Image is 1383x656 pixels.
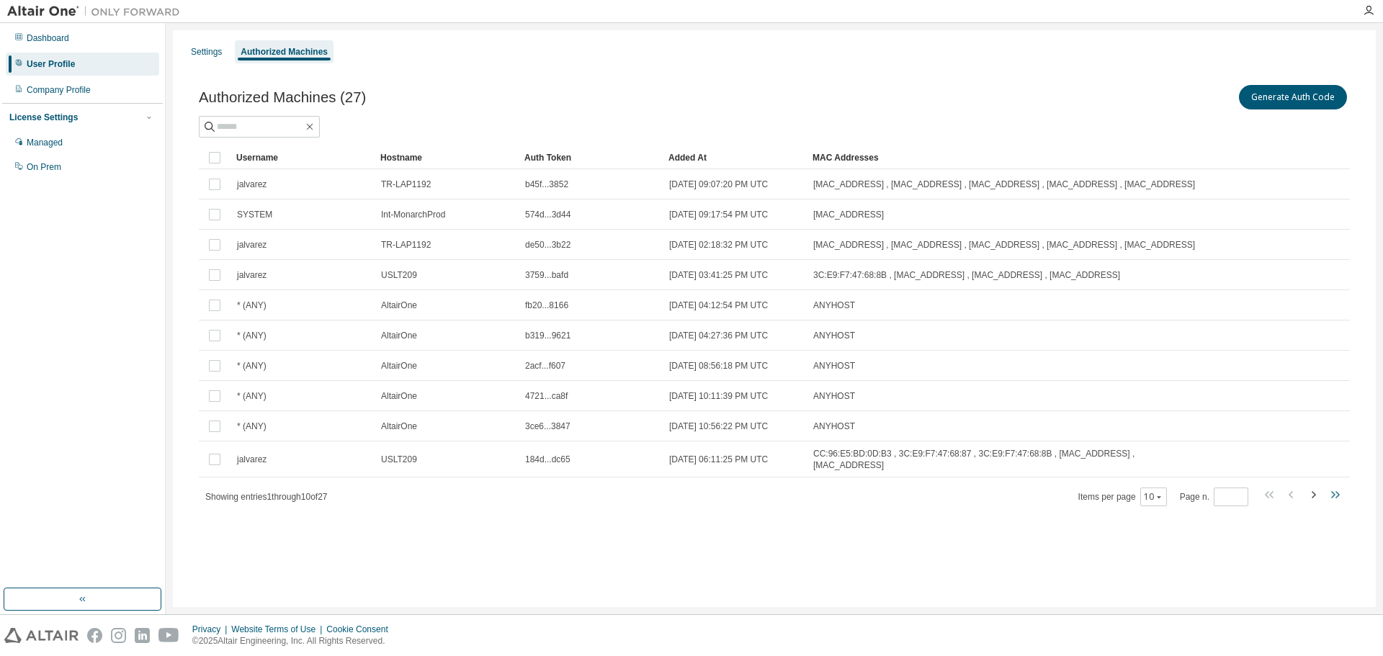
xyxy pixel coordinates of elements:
[237,454,267,465] span: jalvarez
[199,89,366,106] span: Authorized Machines (27)
[4,628,79,643] img: altair_logo.svg
[668,146,801,169] div: Added At
[525,300,568,311] span: fb20...8166
[241,46,328,58] div: Authorized Machines
[525,239,570,251] span: de50...3b22
[381,179,431,190] span: TR-LAP1192
[813,421,855,432] span: ANYHOST
[525,269,568,281] span: 3759...bafd
[669,239,768,251] span: [DATE] 02:18:32 PM UTC
[669,421,768,432] span: [DATE] 10:56:22 PM UTC
[191,46,222,58] div: Settings
[813,209,884,220] span: [MAC_ADDRESS]
[669,454,768,465] span: [DATE] 06:11:25 PM UTC
[669,300,768,311] span: [DATE] 04:12:54 PM UTC
[27,137,63,148] div: Managed
[525,179,568,190] span: b45f...3852
[525,390,568,402] span: 4721...ca8f
[237,390,267,402] span: * (ANY)
[111,628,126,643] img: instagram.svg
[525,454,570,465] span: 184d...dc65
[813,448,1198,471] span: CC:96:E5:BD:0D:B3 , 3C:E9:F7:47:68:87 , 3C:E9:F7:47:68:8B , [MAC_ADDRESS] , [MAC_ADDRESS]
[237,269,267,281] span: jalvarez
[158,628,179,643] img: youtube.svg
[380,146,513,169] div: Hostname
[237,360,267,372] span: * (ANY)
[381,239,431,251] span: TR-LAP1192
[813,239,1195,251] span: [MAC_ADDRESS] , [MAC_ADDRESS] , [MAC_ADDRESS] , [MAC_ADDRESS] , [MAC_ADDRESS]
[135,628,150,643] img: linkedin.svg
[237,421,267,432] span: * (ANY)
[27,32,69,44] div: Dashboard
[381,421,417,432] span: AltairOne
[27,58,75,70] div: User Profile
[205,492,328,502] span: Showing entries 1 through 10 of 27
[9,112,78,123] div: License Settings
[813,300,855,311] span: ANYHOST
[231,624,326,635] div: Website Terms of Use
[813,179,1195,190] span: [MAC_ADDRESS] , [MAC_ADDRESS] , [MAC_ADDRESS] , [MAC_ADDRESS] , [MAC_ADDRESS]
[381,390,417,402] span: AltairOne
[237,330,267,341] span: * (ANY)
[27,84,91,96] div: Company Profile
[525,360,565,372] span: 2acf...f607
[669,390,768,402] span: [DATE] 10:11:39 PM UTC
[326,624,396,635] div: Cookie Consent
[1144,491,1163,503] button: 10
[87,628,102,643] img: facebook.svg
[381,360,417,372] span: AltairOne
[237,179,267,190] span: jalvarez
[669,330,768,341] span: [DATE] 04:27:36 PM UTC
[192,635,397,647] p: © 2025 Altair Engineering, Inc. All Rights Reserved.
[1239,85,1347,109] button: Generate Auth Code
[813,146,1199,169] div: MAC Addresses
[381,269,417,281] span: USLT209
[524,146,657,169] div: Auth Token
[1180,487,1248,506] span: Page n.
[669,269,768,281] span: [DATE] 03:41:25 PM UTC
[27,161,61,173] div: On Prem
[381,330,417,341] span: AltairOne
[813,330,855,341] span: ANYHOST
[237,239,267,251] span: jalvarez
[7,4,187,19] img: Altair One
[525,209,570,220] span: 574d...3d44
[813,360,855,372] span: ANYHOST
[669,360,768,372] span: [DATE] 08:56:18 PM UTC
[813,269,1120,281] span: 3C:E9:F7:47:68:8B , [MAC_ADDRESS] , [MAC_ADDRESS] , [MAC_ADDRESS]
[669,209,768,220] span: [DATE] 09:17:54 PM UTC
[237,209,272,220] span: SYSTEM
[236,146,369,169] div: Username
[237,300,267,311] span: * (ANY)
[381,454,417,465] span: USLT209
[192,624,231,635] div: Privacy
[669,179,768,190] span: [DATE] 09:07:20 PM UTC
[525,330,570,341] span: b319...9621
[381,300,417,311] span: AltairOne
[381,209,445,220] span: Int-MonarchProd
[813,390,855,402] span: ANYHOST
[1078,487,1167,506] span: Items per page
[525,421,570,432] span: 3ce6...3847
